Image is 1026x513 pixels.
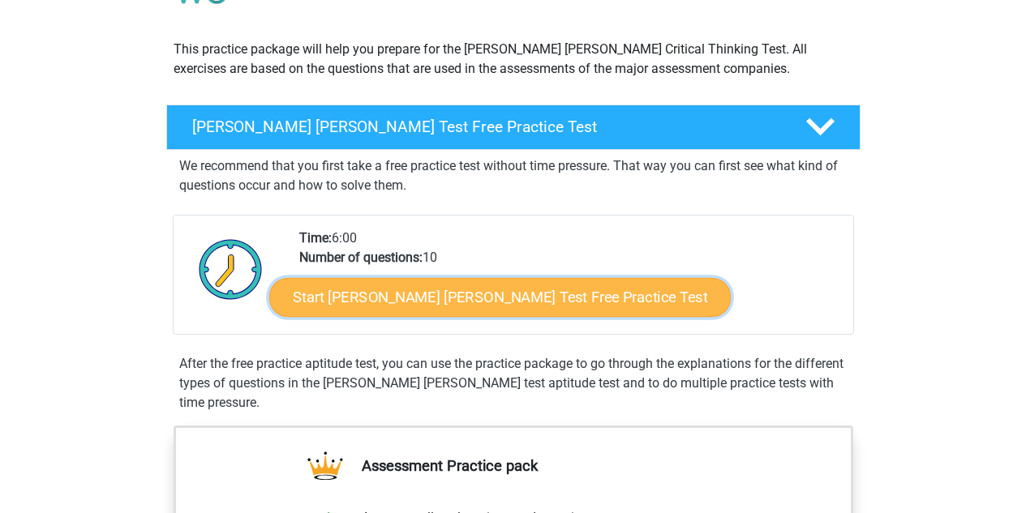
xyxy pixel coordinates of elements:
[287,229,852,334] div: 6:00 10
[299,250,423,265] b: Number of questions:
[174,40,853,79] p: This practice package will help you prepare for the [PERSON_NAME] [PERSON_NAME] Critical Thinking...
[190,229,272,310] img: Clock
[269,278,731,317] a: Start [PERSON_NAME] [PERSON_NAME] Test Free Practice Test
[299,230,332,246] b: Time:
[192,118,779,136] h4: [PERSON_NAME] [PERSON_NAME] Test Free Practice Test
[173,354,854,413] div: After the free practice aptitude test, you can use the practice package to go through the explana...
[160,105,867,150] a: [PERSON_NAME] [PERSON_NAME] Test Free Practice Test
[179,156,848,195] p: We recommend that you first take a free practice test without time pressure. That way you can fir...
